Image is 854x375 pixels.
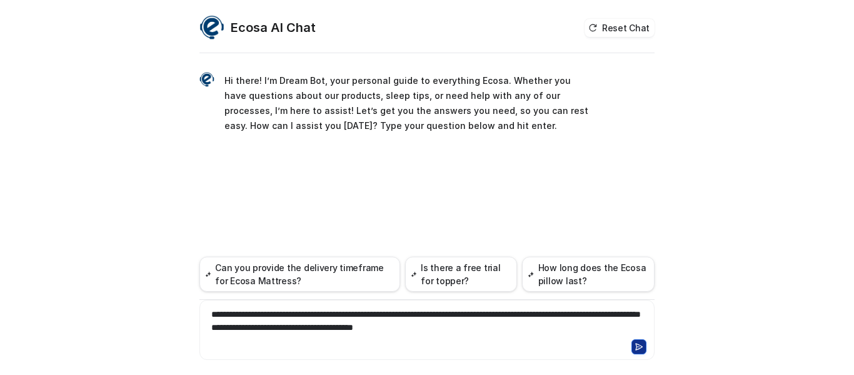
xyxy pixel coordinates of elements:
img: Widget [199,15,224,40]
button: Is there a free trial for topper? [405,257,517,292]
button: Can you provide the delivery timeframe for Ecosa Mattress? [199,257,400,292]
button: How long does the Ecosa pillow last? [522,257,655,292]
button: Reset Chat [585,19,655,37]
img: Widget [199,72,214,87]
p: Hi there! I’m Dream Bot, your personal guide to everything Ecosa. Whether you have questions abou... [224,73,590,133]
h2: Ecosa AI Chat [231,19,316,36]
